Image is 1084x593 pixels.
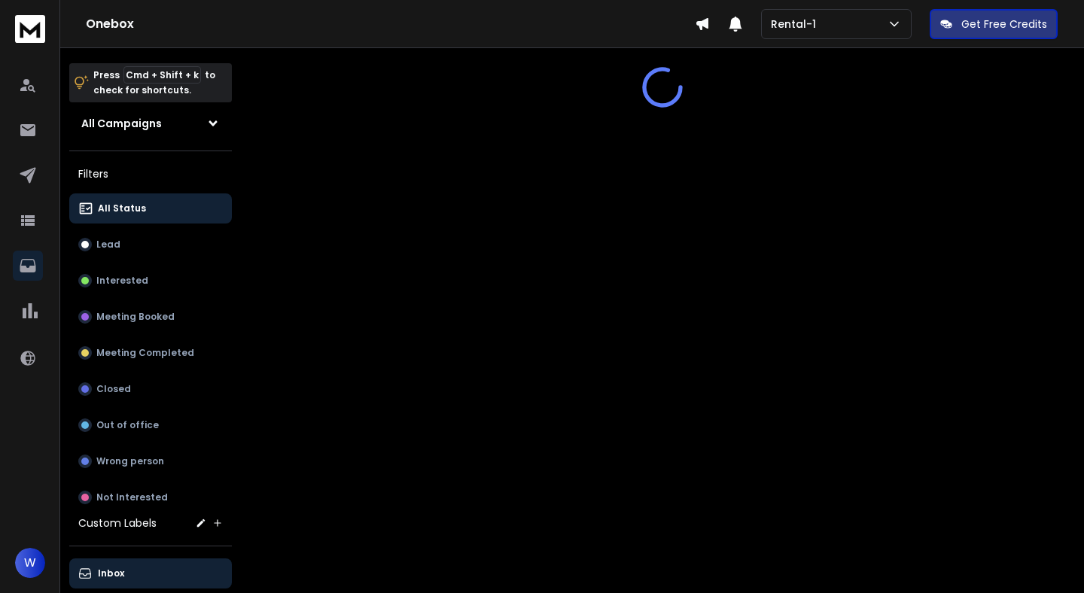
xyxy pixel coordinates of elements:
[96,419,159,431] p: Out of office
[69,302,232,332] button: Meeting Booked
[15,548,45,578] button: W
[69,266,232,296] button: Interested
[96,347,194,359] p: Meeting Completed
[69,338,232,368] button: Meeting Completed
[96,275,148,287] p: Interested
[69,163,232,184] h3: Filters
[96,239,120,251] p: Lead
[771,17,822,32] p: Rental-1
[930,9,1058,39] button: Get Free Credits
[69,193,232,224] button: All Status
[98,567,124,579] p: Inbox
[69,410,232,440] button: Out of office
[15,15,45,43] img: logo
[69,558,232,588] button: Inbox
[86,15,695,33] h1: Onebox
[96,491,168,503] p: Not Interested
[96,383,131,395] p: Closed
[69,482,232,512] button: Not Interested
[961,17,1047,32] p: Get Free Credits
[93,68,215,98] p: Press to check for shortcuts.
[96,311,175,323] p: Meeting Booked
[98,202,146,214] p: All Status
[96,455,164,467] p: Wrong person
[81,116,162,131] h1: All Campaigns
[69,230,232,260] button: Lead
[69,108,232,138] button: All Campaigns
[69,446,232,476] button: Wrong person
[123,66,201,84] span: Cmd + Shift + k
[78,515,157,531] h3: Custom Labels
[69,374,232,404] button: Closed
